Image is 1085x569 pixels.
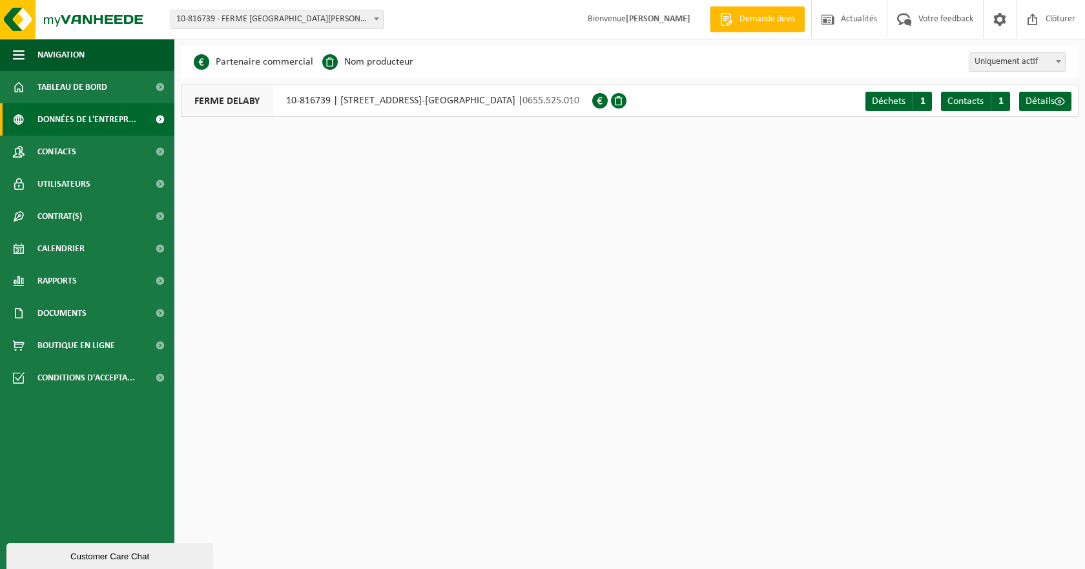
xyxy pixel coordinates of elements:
[181,85,592,117] div: 10-816739 | [STREET_ADDRESS]-[GEOGRAPHIC_DATA] |
[194,52,313,72] li: Partenaire commercial
[736,13,798,26] span: Demande devis
[941,92,1010,111] a: Contacts 1
[37,103,136,136] span: Données de l'entrepr...
[969,52,1066,72] span: Uniquement actif
[322,52,413,72] li: Nom producteur
[626,14,690,24] strong: [PERSON_NAME]
[37,71,107,103] span: Tableau de bord
[37,362,135,394] span: Conditions d'accepta...
[37,168,90,200] span: Utilisateurs
[171,10,383,28] span: 10-816739 - FERME DELABY - CHAUMONT-GISTOUX
[1026,96,1055,107] span: Détails
[522,96,579,106] span: 0655.525.010
[37,200,82,233] span: Contrat(s)
[6,541,216,569] iframe: chat widget
[170,10,384,29] span: 10-816739 - FERME DELABY - CHAUMONT-GISTOUX
[37,39,85,71] span: Navigation
[37,265,77,297] span: Rapports
[872,96,905,107] span: Déchets
[947,96,984,107] span: Contacts
[991,92,1010,111] span: 1
[1019,92,1071,111] a: Détails
[913,92,932,111] span: 1
[710,6,805,32] a: Demande devis
[865,92,932,111] a: Déchets 1
[37,297,87,329] span: Documents
[37,233,85,265] span: Calendrier
[37,136,76,168] span: Contacts
[37,329,115,362] span: Boutique en ligne
[969,53,1065,71] span: Uniquement actif
[181,85,273,116] span: FERME DELABY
